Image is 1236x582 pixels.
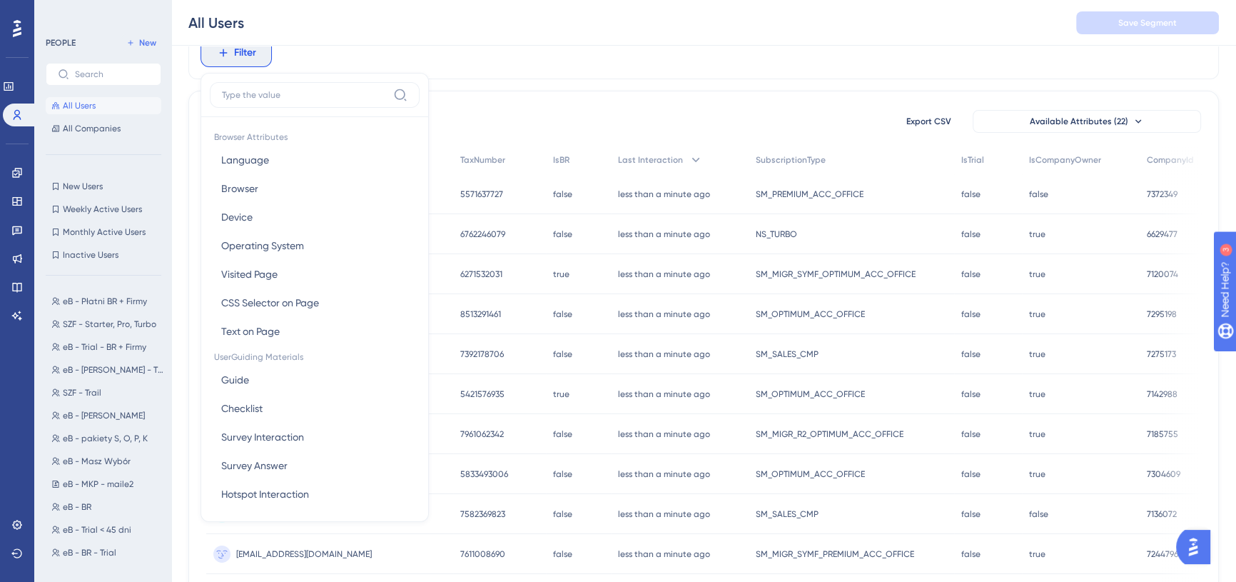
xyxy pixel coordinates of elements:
span: true [1029,468,1045,480]
span: eB - Trial - BR + Firmy [63,341,146,353]
button: Device [210,203,420,231]
span: false [553,508,572,520]
span: SM_SALES_CMP [756,508,819,520]
span: true [1029,229,1045,240]
span: false [553,428,572,440]
span: false [553,348,572,360]
span: Text on Page [221,323,280,340]
span: false [553,229,572,240]
div: 3 [99,7,103,19]
button: eB - Płatni BR + Firmy [46,293,170,310]
span: true [1029,428,1045,440]
button: CSS Selector on Page [210,289,420,317]
span: SM_OPTIMUM_ACC_OFFICE [756,308,865,320]
button: eB - MKP - maile2 [46,476,170,493]
span: 5421576935 [460,388,505,400]
span: 7582369823 [460,508,505,520]
time: less than a minute ago [618,349,710,359]
button: eB - [PERSON_NAME] - TRIAL [46,361,170,378]
span: SM_MIGR_SYMF_OPTIMUM_ACC_OFFICE [756,269,916,280]
button: Available Attributes (22) [973,110,1201,133]
span: eB - [PERSON_NAME] [63,410,145,421]
span: Guide [221,371,249,388]
div: PEOPLE [46,37,76,49]
span: true [1029,388,1045,400]
span: false [553,308,572,320]
span: 7275173 [1147,348,1176,360]
span: SM_MIGR_R2_OPTIMUM_ACC_OFFICE [756,428,903,440]
span: true [1029,269,1045,280]
span: [EMAIL_ADDRESS][DOMAIN_NAME] [236,548,372,560]
span: Hotspot Interaction [221,486,309,503]
span: 7185755 [1147,428,1178,440]
span: 7961062342 [460,428,504,440]
button: Inactive Users [46,246,161,264]
span: eB - pakiety S, O, P, K [63,433,148,444]
button: eB - Trial - BR + Firmy [46,338,170,356]
span: Available Attributes (22) [1030,116,1128,127]
span: Language [221,151,269,169]
span: Browser Attributes [210,126,420,146]
button: eB - Masz Wybór [46,453,170,470]
span: false [961,189,981,200]
span: eB - Płatni BR + Firmy [63,296,147,307]
span: 7295198 [1147,308,1177,320]
span: UserGuiding Materials [210,346,420,366]
span: false [961,269,981,280]
span: true [1029,308,1045,320]
span: SM_PREMIUM_ACC_OFFICE [756,189,863,200]
span: 5571637727 [460,189,503,200]
span: 8513291461 [460,308,501,320]
span: SM_SALES_CMP [756,348,819,360]
span: SM_MIGR_SYMF_PREMIUM_ACC_OFFICE [756,548,914,560]
span: eB - Masz Wybór [63,456,131,467]
span: CompanyId [1147,154,1194,166]
span: false [553,468,572,480]
time: less than a minute ago [618,469,710,479]
button: Filter [201,39,272,67]
button: Hotspot Interaction [210,480,420,508]
button: Survey Interaction [210,423,420,451]
span: Monthly Active Users [63,226,146,238]
span: eB - BR [63,501,91,513]
span: Filter [234,44,256,61]
span: Export CSV [906,116,951,127]
span: SubscriptionType [756,154,826,166]
button: Export CSV [893,110,964,133]
button: eB - pakiety S, O, P, K [46,430,170,447]
span: 7372349 [1147,189,1177,200]
button: Save Segment [1076,11,1219,34]
span: IsTrial [961,154,984,166]
span: IsCompanyOwner [1029,154,1101,166]
span: 7120074 [1147,269,1178,280]
span: Device [221,209,253,226]
span: Visited Page [221,266,278,283]
span: false [1029,508,1048,520]
button: Browser [210,174,420,203]
time: less than a minute ago [618,309,710,319]
span: New [139,37,156,49]
button: New [121,34,161,51]
span: false [961,428,981,440]
span: SM_OPTIMUM_ACC_OFFICE [756,388,865,400]
span: Browser [221,180,258,197]
iframe: UserGuiding AI Assistant Launcher [1176,526,1219,568]
button: Text on Page [210,317,420,346]
button: eB - BR [46,498,170,516]
button: All Companies [46,120,161,137]
span: 7244796 [1147,548,1178,560]
span: Survey Answer [221,457,288,474]
span: All Users [63,100,96,111]
span: true [1029,548,1045,560]
span: Save Segment [1118,17,1177,29]
span: false [961,229,981,240]
div: All Users [188,13,244,33]
span: NS_TURBO [756,229,797,240]
span: false [961,308,981,320]
span: Need Help? [34,4,89,21]
time: less than a minute ago [618,269,710,279]
time: less than a minute ago [618,509,710,519]
input: Type the value [222,89,387,101]
span: false [961,468,981,480]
